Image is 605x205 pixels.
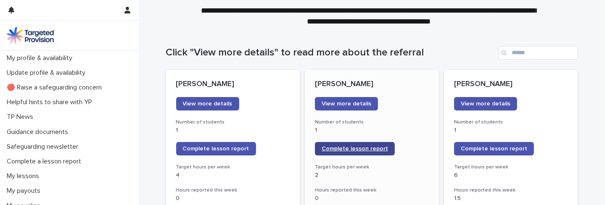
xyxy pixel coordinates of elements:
p: 🔴 Raise a safeguarding concern [3,84,108,92]
a: Complete lesson report [315,142,395,155]
h3: Target hours per week [454,164,568,171]
p: 6 [454,172,568,179]
span: View more details [322,101,371,107]
a: Complete lesson report [176,142,256,155]
h1: Click "View more details" to read more about the referral [166,47,495,59]
img: M5nRWzHhSzIhMunXDL62 [7,27,54,44]
span: View more details [183,101,232,107]
span: Complete lesson report [461,146,527,152]
p: Guidance documents [3,128,75,136]
p: 0 [315,195,429,202]
h3: Hours reported this week [315,187,429,194]
p: TP News [3,113,40,121]
p: My payouts [3,187,47,195]
p: [PERSON_NAME] [454,80,568,89]
span: View more details [461,101,510,107]
p: My profile & availability [3,54,79,62]
p: 2 [315,172,429,179]
h3: Number of students [454,119,568,126]
p: Helpful hints to share with YP [3,98,99,106]
p: Safeguarding newsletter [3,143,85,151]
h3: Target hours per week [176,164,290,171]
p: 1 [454,127,568,134]
p: Complete a lesson report [3,158,88,166]
input: Search [498,46,578,60]
a: View more details [315,97,378,110]
h3: Hours reported this week [176,187,290,194]
p: 0 [176,195,290,202]
p: [PERSON_NAME] [176,80,290,89]
a: View more details [176,97,239,110]
p: Update profile & availability [3,69,92,77]
h3: Hours reported this week [454,187,568,194]
p: 4 [176,172,290,179]
a: View more details [454,97,517,110]
span: Complete lesson report [322,146,388,152]
p: [PERSON_NAME] [315,80,429,89]
h3: Number of students [176,119,290,126]
p: My lessons [3,172,46,180]
a: Complete lesson report [454,142,534,155]
h3: Number of students [315,119,429,126]
p: 1 [315,127,429,134]
p: 1 [176,127,290,134]
p: 1.5 [454,195,568,202]
span: Complete lesson report [183,146,249,152]
h3: Target hours per week [315,164,429,171]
